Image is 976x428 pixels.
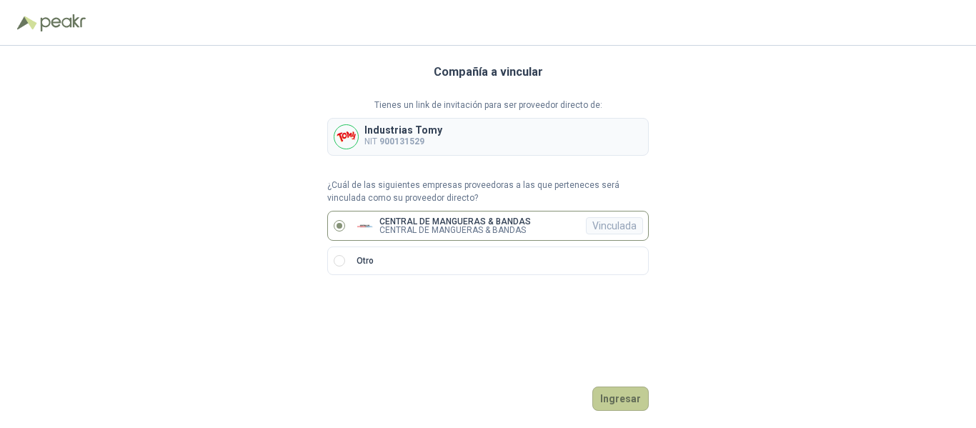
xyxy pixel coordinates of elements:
[379,217,531,226] p: CENTRAL DE MANGUERAS & BANDAS
[334,125,358,149] img: Company Logo
[379,136,424,146] b: 900131529
[434,63,543,81] h3: Compañía a vincular
[364,125,442,135] p: Industrias Tomy
[17,16,37,30] img: Logo
[40,14,86,31] img: Peakr
[592,387,649,411] button: Ingresar
[364,135,442,149] p: NIT
[586,217,643,234] div: Vinculada
[357,217,374,234] img: Company Logo
[357,254,374,268] p: Otro
[379,226,531,234] p: CENTRAL DE MANGUERAS & BANDAS
[327,99,649,112] p: Tienes un link de invitación para ser proveedor directo de:
[327,179,649,206] p: ¿Cuál de las siguientes empresas proveedoras a las que perteneces será vinculada como su proveedo...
